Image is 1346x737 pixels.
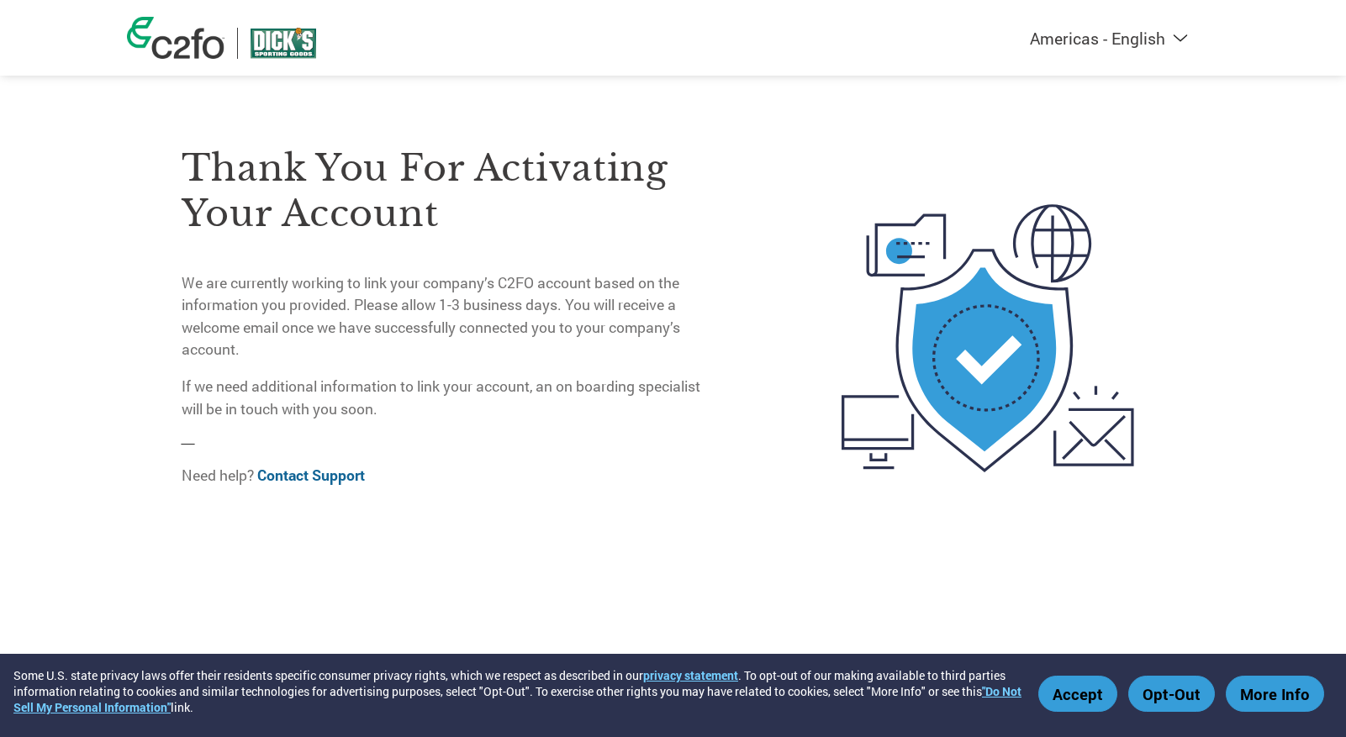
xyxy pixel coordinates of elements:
[810,109,1164,567] img: activated
[182,145,713,236] h3: Thank you for activating your account
[182,272,713,361] p: We are currently working to link your company’s C2FO account based on the information you provide...
[13,667,1030,715] div: Some U.S. state privacy laws offer their residents specific consumer privacy rights, which we res...
[13,683,1021,715] a: "Do Not Sell My Personal Information"
[257,466,365,485] a: Contact Support
[643,667,738,683] a: privacy statement
[182,465,713,487] p: Need help?
[251,28,316,59] img: DICK'S Sporting Goods
[1226,676,1324,712] button: More Info
[1038,676,1117,712] button: Accept
[182,109,713,502] div: —
[127,17,224,59] img: c2fo logo
[1128,676,1215,712] button: Opt-Out
[182,376,713,420] p: If we need additional information to link your account, an on boarding specialist will be in touc...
